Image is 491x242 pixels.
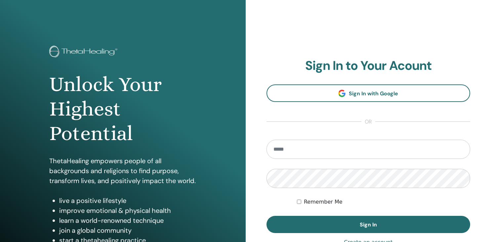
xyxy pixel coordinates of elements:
li: join a global community [59,225,196,235]
h1: Unlock Your Highest Potential [49,72,196,146]
button: Sign In [266,216,471,233]
span: Sign In [360,221,377,228]
span: or [361,118,375,126]
div: Keep me authenticated indefinitely or until I manually logout [297,198,470,206]
a: Sign In with Google [266,84,471,102]
li: live a positive lifestyle [59,196,196,206]
h2: Sign In to Your Acount [266,58,471,73]
span: Sign In with Google [349,90,398,97]
li: improve emotional & physical health [59,206,196,216]
label: Remember Me [304,198,343,206]
li: learn a world-renowned technique [59,216,196,225]
p: ThetaHealing empowers people of all backgrounds and religions to find purpose, transform lives, a... [49,156,196,186]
